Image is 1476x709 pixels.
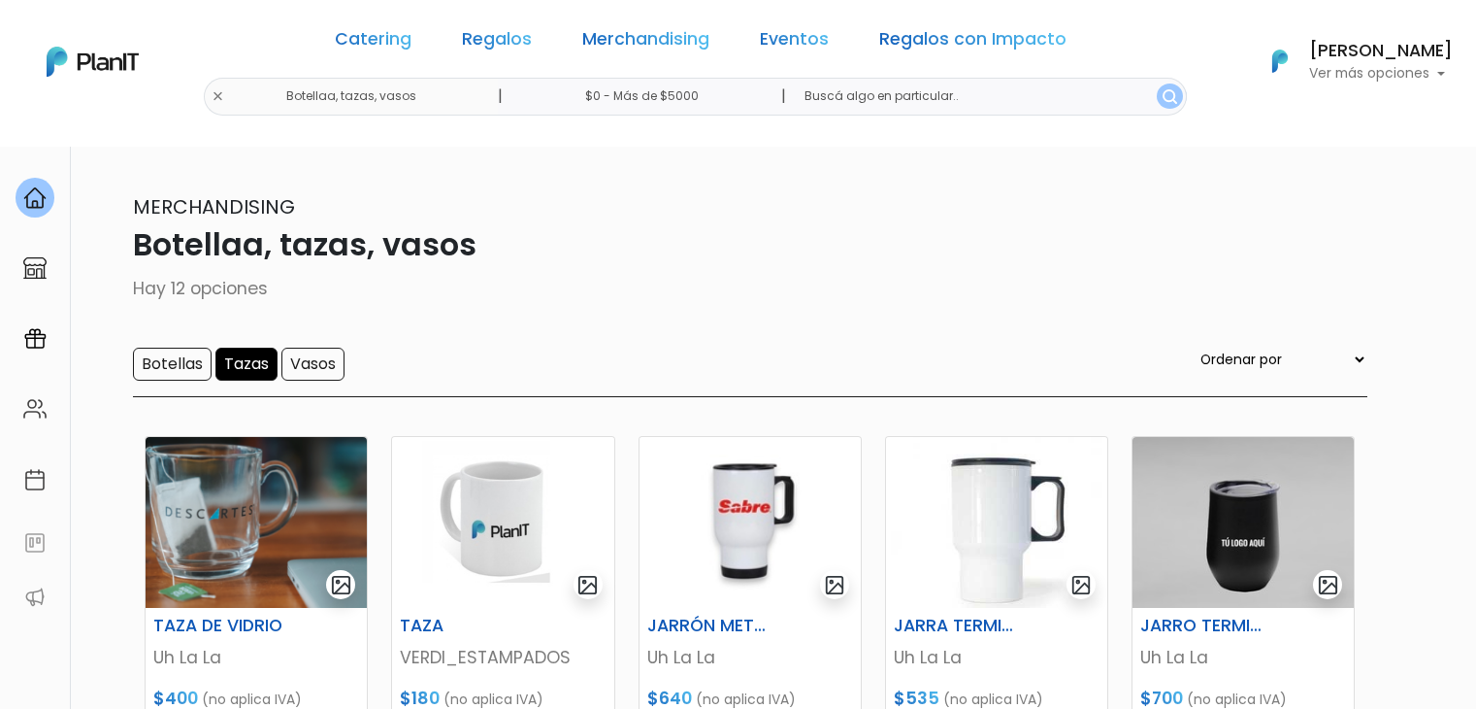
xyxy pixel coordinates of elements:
[824,574,846,596] img: gallery-light
[1132,437,1354,608] img: thumb_Captura_de_pantalla_2023-07-10_122156.jpg
[23,186,47,210] img: home-e721727adea9d79c4d83392d1f703f7f8bce08238fde08b1acbfd93340b81755.svg
[576,574,599,596] img: gallery-light
[23,327,47,351] img: campaigns-02234683943229c281be62815700db0a1741e53638e28bf9629b52c665b00959.svg
[23,468,47,491] img: calendar-87d922413cdce8b2cf7b7f5f62616a5cf9e4887200fb71536465627b3292af00.svg
[636,616,789,636] h6: JARRÓN METÁLICO
[388,616,541,636] h6: TAZA
[760,31,829,54] a: Eventos
[1070,574,1093,596] img: gallery-light
[1163,89,1177,104] img: search_button-432b6d5273f82d61273b3651a40e1bd1b912527efae98b1b7a1b2c0702e16a8d.svg
[894,645,1099,670] p: Uh La La
[443,690,543,709] span: (no aplica IVA)
[110,221,1367,268] p: Botellaa, tazas, vasos
[882,616,1035,636] h6: JARRA TERMICA
[498,84,503,108] p: |
[142,616,295,636] h6: TAZA DE VIDRIO
[582,31,709,54] a: Merchandising
[281,348,344,381] input: Vasos
[110,192,1367,221] p: Merchandising
[392,437,613,608] img: thumb_9E0D74E5-E8BA-4212-89BE-C07E7E2A2B6F.jpeg
[1187,690,1287,709] span: (no aplica IVA)
[1309,67,1453,81] p: Ver más opciones
[1140,645,1346,670] p: Uh La La
[23,531,47,555] img: feedback-78b5a0c8f98aac82b08bfc38622c3050aee476f2c9584af64705fc4e61158814.svg
[1259,40,1301,83] img: PlanIt Logo
[462,31,532,54] a: Regalos
[647,645,853,670] p: Uh La La
[202,690,302,709] span: (no aplica IVA)
[23,586,47,609] img: partners-52edf745621dab592f3b2c58e3bca9d71375a7ef29c3b500c9f145b62cc070d4.svg
[400,645,606,670] p: VERDI_ESTAMPADOS
[215,348,278,381] input: Tazas
[1129,616,1282,636] h6: JARRO TERMICO
[1309,43,1453,60] h6: [PERSON_NAME]
[879,31,1066,54] a: Regalos con Impacto
[212,90,224,103] img: close-6986928ebcb1d6c9903e3b54e860dbc4d054630f23adef3a32610726dff6a82b.svg
[146,437,367,608] img: thumb_image00018-PhotoRoom.png
[47,47,139,77] img: PlanIt Logo
[335,31,411,54] a: Catering
[110,276,1367,301] p: Hay 12 opciones
[943,690,1043,709] span: (no aplica IVA)
[1247,36,1453,86] button: PlanIt Logo [PERSON_NAME] Ver más opciones
[789,78,1186,116] input: Buscá algo en particular..
[330,574,352,596] img: gallery-light
[781,84,786,108] p: |
[153,645,359,670] p: Uh La La
[886,437,1107,608] img: thumb_WhatsApp_Image_2023-06-26_at_17.05.32.jpeg
[1317,574,1339,596] img: gallery-light
[133,348,212,381] input: Botellas
[23,256,47,280] img: marketplace-4ceaa7011d94191e9ded77b95e3339b90024bf715f7c57f8cf31f2d8c509eaba.svg
[640,437,861,608] img: thumb_DE14F5DD-6C5D-4AF2-8A1B-AB8F8E4510FC.jpeg
[23,397,47,421] img: people-662611757002400ad9ed0e3c099ab2801c6687ba6c219adb57efc949bc21e19d.svg
[696,690,796,709] span: (no aplica IVA)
